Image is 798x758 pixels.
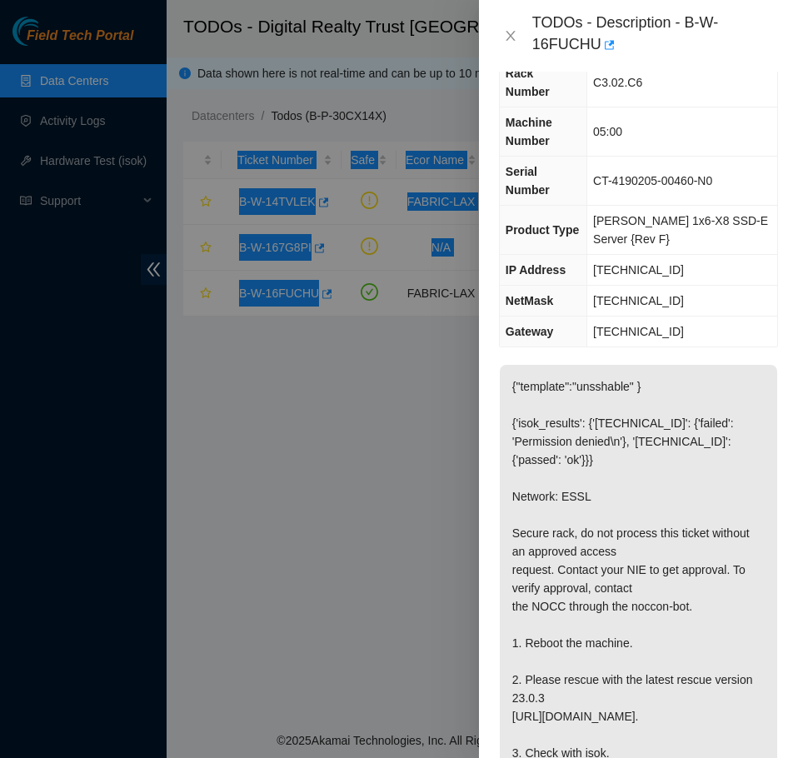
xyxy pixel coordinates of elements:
span: close [504,29,517,42]
span: Machine Number [506,116,552,147]
span: CT-4190205-00460-N0 [593,174,712,187]
span: IP Address [506,263,566,277]
span: [TECHNICAL_ID] [593,263,684,277]
div: TODOs - Description - B-W-16FUCHU [532,13,778,58]
span: Product Type [506,223,579,237]
button: Close [499,28,522,44]
span: [TECHNICAL_ID] [593,294,684,307]
span: [TECHNICAL_ID] [593,325,684,338]
span: C3.02.C6 [593,76,642,89]
span: [PERSON_NAME] 1x6-X8 SSD-E Server {Rev F} [593,214,768,246]
span: NetMask [506,294,554,307]
span: 05:00 [593,125,622,138]
span: Serial Number [506,165,550,197]
span: Gateway [506,325,554,338]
